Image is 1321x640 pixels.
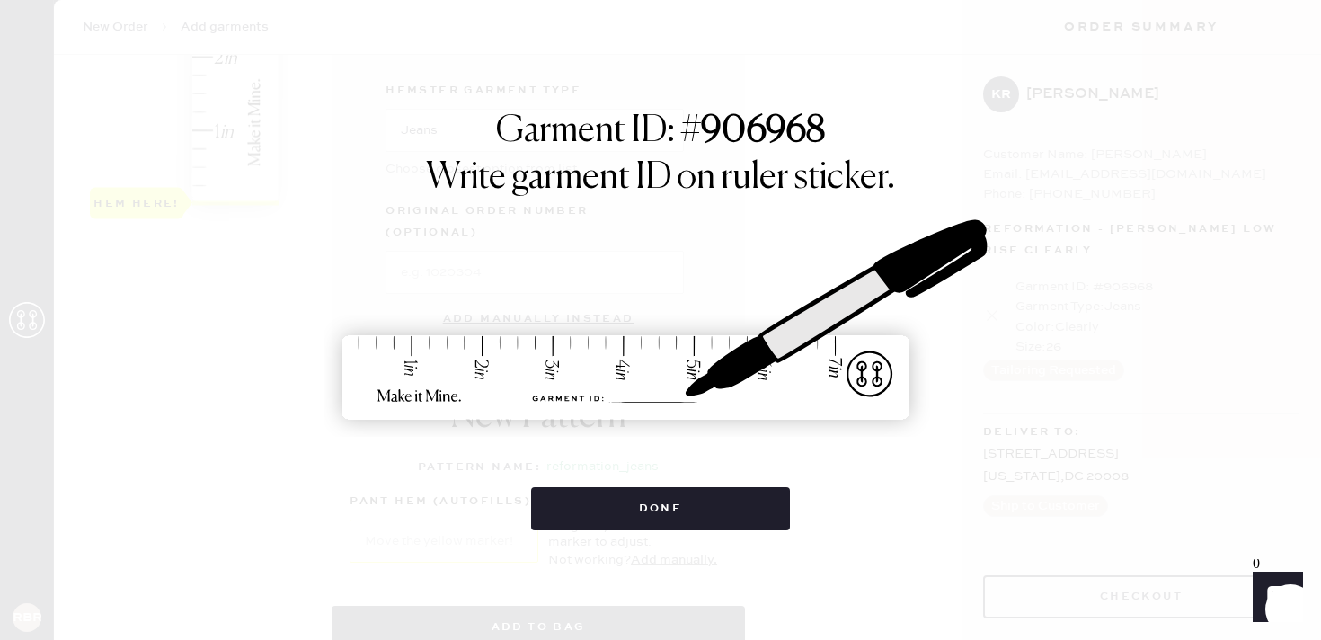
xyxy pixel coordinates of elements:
iframe: Front Chat [1236,559,1313,636]
button: Done [531,487,791,530]
h1: Garment ID: # [496,110,825,156]
strong: 906968 [701,113,825,149]
img: ruler-sticker-sharpie.svg [324,173,997,469]
h1: Write garment ID on ruler sticker. [426,156,895,200]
